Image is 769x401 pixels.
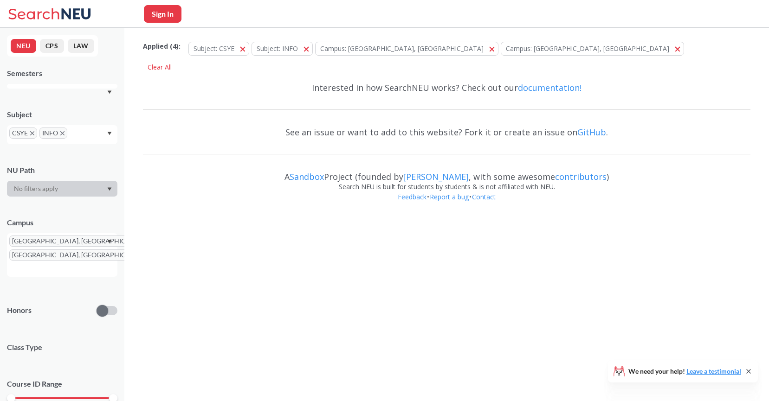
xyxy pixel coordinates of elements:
[397,192,427,201] a: Feedback
[143,60,176,74] div: Clear All
[107,240,112,243] svg: Dropdown arrow
[628,368,741,375] span: We need your help!
[143,182,750,192] div: Search NEU is built for students by students & is not affiliated with NEU.
[7,125,117,144] div: CSYEX to remove pillINFOX to remove pillDropdown arrow
[188,42,249,56] button: Subject: CSYE
[107,132,112,135] svg: Dropdown arrow
[7,109,117,120] div: Subject
[143,41,181,51] span: Applied ( 4 ):
[143,192,750,216] div: • •
[7,305,32,316] p: Honors
[501,42,684,56] button: Campus: [GEOGRAPHIC_DATA], [GEOGRAPHIC_DATA]
[403,171,469,182] a: [PERSON_NAME]
[9,127,37,139] span: CSYEX to remove pill
[472,192,496,201] a: Contact
[194,44,234,53] span: Subject: CSYE
[143,163,750,182] div: A Project (founded by , with some awesome )
[40,39,64,53] button: CPS
[429,192,469,201] a: Report a bug
[9,249,157,261] span: [GEOGRAPHIC_DATA], [GEOGRAPHIC_DATA]X to remove pill
[257,44,298,53] span: Subject: INFO
[320,44,484,53] span: Campus: [GEOGRAPHIC_DATA], [GEOGRAPHIC_DATA]
[555,171,607,182] a: contributors
[143,74,750,101] div: Interested in how SearchNEU works? Check out our
[7,68,117,78] div: Semesters
[577,127,606,138] a: GitHub
[7,181,117,197] div: Dropdown arrow
[143,119,750,146] div: See an issue or want to add to this website? Fork it or create an issue on .
[7,233,117,277] div: [GEOGRAPHIC_DATA], [GEOGRAPHIC_DATA]X to remove pill[GEOGRAPHIC_DATA], [GEOGRAPHIC_DATA]X to remo...
[506,44,669,53] span: Campus: [GEOGRAPHIC_DATA], [GEOGRAPHIC_DATA]
[107,90,112,94] svg: Dropdown arrow
[39,127,67,139] span: INFOX to remove pill
[30,131,34,135] svg: X to remove pill
[11,39,36,53] button: NEU
[60,131,65,135] svg: X to remove pill
[290,171,324,182] a: Sandbox
[7,342,117,352] span: Class Type
[9,236,157,247] span: [GEOGRAPHIC_DATA], [GEOGRAPHIC_DATA]X to remove pill
[252,42,313,56] button: Subject: INFO
[7,217,117,228] div: Campus
[7,165,117,175] div: NU Path
[315,42,498,56] button: Campus: [GEOGRAPHIC_DATA], [GEOGRAPHIC_DATA]
[144,5,181,23] button: Sign In
[686,367,741,375] a: Leave a testimonial
[68,39,94,53] button: LAW
[518,82,582,93] a: documentation!
[7,379,117,389] p: Course ID Range
[107,187,112,191] svg: Dropdown arrow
